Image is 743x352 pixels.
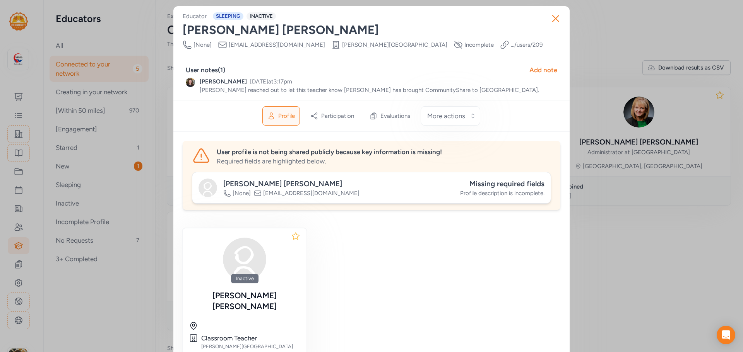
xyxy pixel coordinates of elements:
[201,343,300,350] div: [PERSON_NAME][GEOGRAPHIC_DATA]
[233,189,251,197] span: [None]
[250,78,292,85] div: [DATE] at 3:17pm
[223,179,360,189] div: [PERSON_NAME] [PERSON_NAME]
[217,147,551,156] div: User profile is not being shared publicly because key information is missing!
[183,12,207,20] div: Educator
[217,156,551,166] div: Required fields are highlighted below.
[263,189,360,197] span: [EMAIL_ADDRESS][DOMAIN_NAME]
[460,189,544,197] span: Profile description is incomplete.
[380,112,410,120] span: Evaluations
[247,12,276,20] span: INACTIVE
[193,41,212,49] span: [None]
[427,111,465,121] span: More actions
[186,65,225,75] div: User notes ( 1 )
[189,290,300,312] div: [PERSON_NAME] [PERSON_NAME]
[199,179,217,197] img: avatar38fbb18c.svg
[200,78,247,85] div: [PERSON_NAME]
[421,106,480,126] button: More actions
[200,86,557,94] p: [PERSON_NAME] reached out to let this teacher know [PERSON_NAME] has brought CommunityShare to [G...
[511,41,543,49] a: .../users/209
[278,112,295,120] span: Profile
[464,41,494,49] span: Incomplete
[213,12,243,20] span: SLEEPING
[229,41,325,49] span: [EMAIL_ADDRESS][DOMAIN_NAME]
[201,333,300,343] div: Classroom Teacher
[321,112,354,120] span: Participation
[469,179,544,188] span: Missing required fields
[529,65,557,75] div: Add note
[231,274,259,283] div: Inactive
[717,326,735,344] div: Open Intercom Messenger
[342,41,447,49] span: [PERSON_NAME][GEOGRAPHIC_DATA]
[220,235,269,284] img: avatar38fbb18c.svg
[186,78,195,87] img: Avatar
[183,23,560,37] div: [PERSON_NAME] [PERSON_NAME]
